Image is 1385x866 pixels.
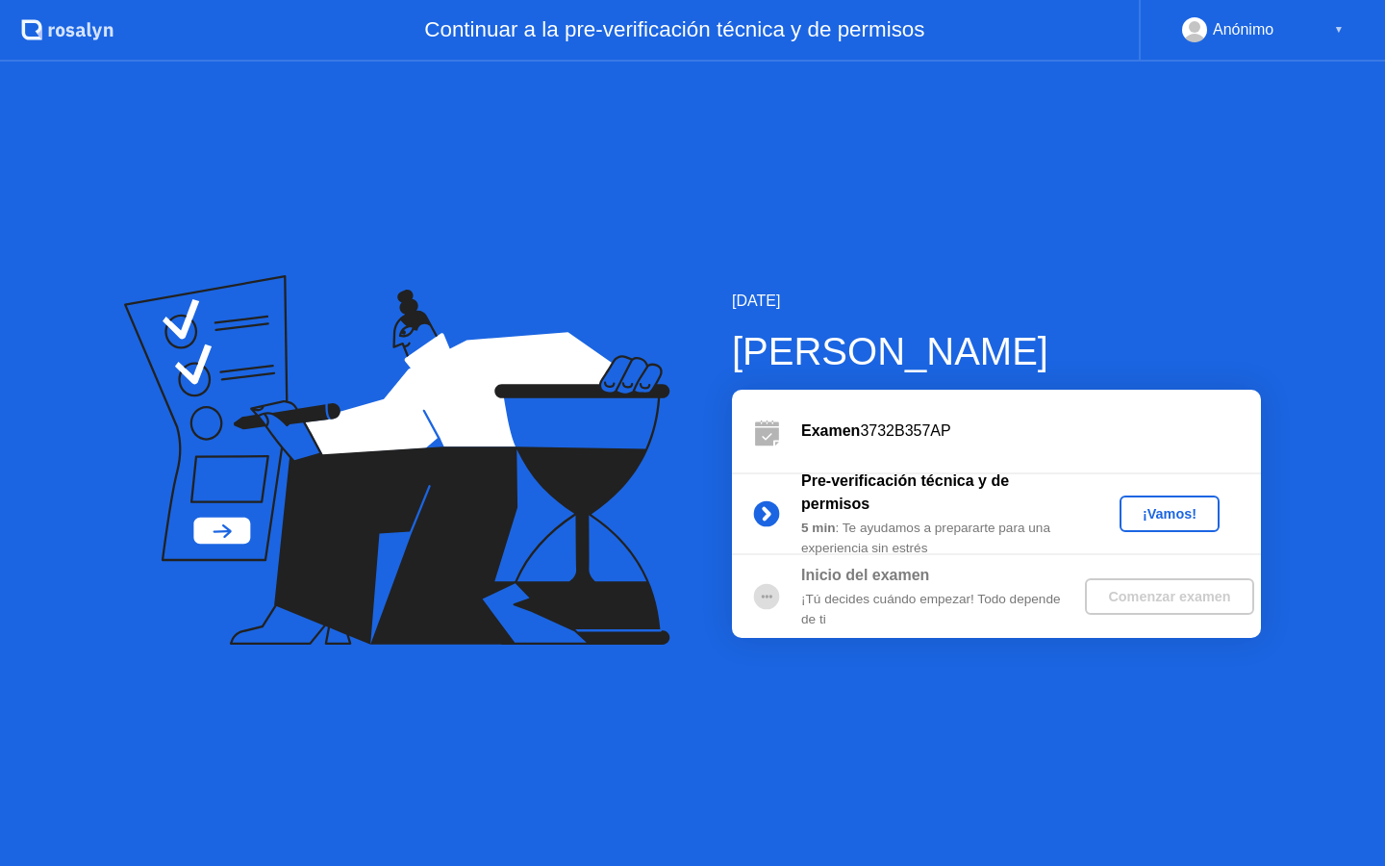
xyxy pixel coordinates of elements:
b: Pre-verificación técnica y de permisos [801,472,1009,512]
div: 3732B357AP [801,420,1261,443]
b: Inicio del examen [801,567,929,583]
div: Comenzar examen [1093,589,1246,604]
div: ¡Vamos! [1127,506,1212,522]
div: [PERSON_NAME] [732,322,1261,380]
div: ▼ [1334,17,1344,42]
button: Comenzar examen [1085,578,1253,615]
div: : Te ayudamos a prepararte para una experiencia sin estrés [801,519,1078,558]
b: 5 min [801,521,836,535]
div: [DATE] [732,290,1261,313]
button: ¡Vamos! [1120,496,1220,532]
div: ¡Tú decides cuándo empezar! Todo depende de ti [801,590,1078,629]
div: Anónimo [1213,17,1273,42]
b: Examen [801,422,860,439]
